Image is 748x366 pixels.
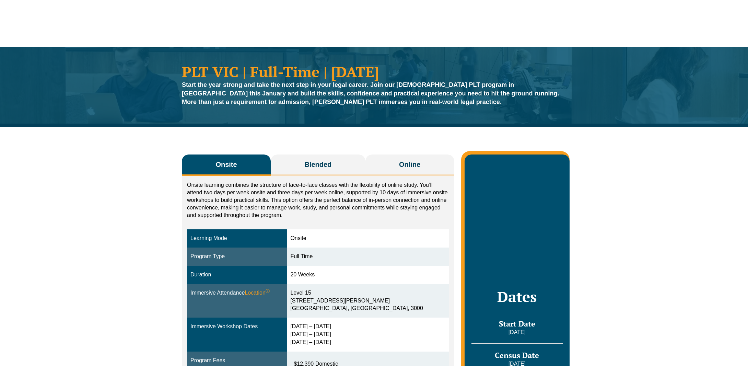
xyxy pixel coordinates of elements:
[190,323,283,331] div: Immersive Workshop Dates
[190,253,283,261] div: Program Type
[471,329,563,336] p: [DATE]
[182,81,559,105] strong: Start the year strong and take the next step in your legal career. Join our [DEMOGRAPHIC_DATA] PL...
[190,235,283,242] div: Learning Mode
[304,160,331,169] span: Blended
[290,235,445,242] div: Onsite
[290,253,445,261] div: Full Time
[190,271,283,279] div: Duration
[182,64,566,79] h1: PLT VIC | Full-Time | [DATE]
[399,160,420,169] span: Online
[266,289,270,294] sup: ⓘ
[245,289,270,297] span: Location
[290,289,445,313] div: Level 15 [STREET_ADDRESS][PERSON_NAME] [GEOGRAPHIC_DATA], [GEOGRAPHIC_DATA], 3000
[190,357,283,365] div: Program Fees
[190,289,283,297] div: Immersive Attendance
[495,350,539,360] span: Census Date
[471,288,563,305] h2: Dates
[215,160,237,169] span: Onsite
[290,271,445,279] div: 20 Weeks
[290,323,445,346] div: [DATE] – [DATE] [DATE] – [DATE] [DATE] – [DATE]
[187,181,449,219] p: Onsite learning combines the structure of face-to-face classes with the flexibility of online stu...
[499,319,535,329] span: Start Date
